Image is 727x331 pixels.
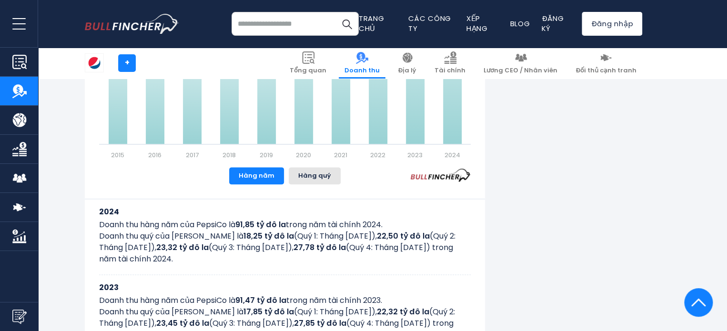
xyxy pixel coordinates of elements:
[370,150,385,160] text: 2022
[99,206,119,217] font: 2024
[235,219,286,230] font: 91,85 tỷ đô la
[186,150,199,160] text: 2017
[118,54,136,72] a: +
[407,150,423,160] text: 2023
[99,306,243,317] font: Doanh thu quý của [PERSON_NAME] là
[344,66,380,75] font: Doanh thu
[335,12,359,36] button: Tìm kiếm
[235,295,286,306] font: 91,47 tỷ đô la
[284,48,332,79] a: Tổng quan
[99,242,453,264] font: (Quý 4: Tháng [DATE]) trong năm tài chính 2024.
[243,306,294,317] font: 17,85 tỷ đô la
[148,150,162,160] text: 2016
[434,66,465,75] font: Tài chính
[444,150,460,160] text: 2024
[99,295,235,306] font: Doanh thu hàng năm của PepsiCo là
[290,66,326,75] font: Tổng quan
[334,150,347,160] text: 2021
[229,167,284,184] button: Hàng năm
[286,295,382,306] font: trong năm tài chính 2023.
[298,171,331,180] font: Hàng quý
[392,48,422,79] a: Địa lý
[510,19,530,29] a: Blog
[398,66,416,75] font: Địa lý
[286,219,383,230] font: trong năm tài chính 2024.
[541,13,564,33] a: Đăng ký
[85,14,179,34] img: logo của bullfincher
[582,12,642,36] a: Đăng nhập
[156,318,209,329] font: 23,45 tỷ đô la
[466,13,488,33] a: Xếp hạng
[239,171,274,180] font: Hàng năm
[377,306,429,317] font: 22,32 tỷ đô la
[156,242,209,253] font: 23,32 tỷ đô la
[99,282,119,293] font: 2023
[222,150,236,160] text: 2018
[377,231,430,241] font: 22,50 tỷ đô la
[243,231,294,241] font: 18,25 tỷ đô la
[289,167,341,184] button: Hàng quý
[294,231,377,241] font: (Quý 1: Tháng [DATE]),
[293,242,346,253] font: 27,78 tỷ đô la
[429,48,471,79] a: Tài chính
[484,66,557,75] font: Lương CEO / Nhân viên
[99,231,455,253] font: (Quý 2: Tháng [DATE]),
[294,318,346,329] font: 27,85 tỷ đô la
[294,306,377,317] font: (Quý 1: Tháng [DATE]),
[478,48,563,79] a: Lương CEO / Nhân viên
[99,306,455,329] font: (Quý 2: Tháng [DATE]),
[209,318,294,329] font: (Quý 3: Tháng [DATE]),
[296,150,311,160] text: 2020
[260,150,273,160] text: 2019
[408,13,451,33] a: Các công ty
[85,54,103,72] img: Biểu tượng PEP
[209,242,293,253] font: (Quý 3: Tháng [DATE]),
[591,19,633,29] font: Đăng nhập
[570,48,642,79] a: Đối thủ cạnh tranh
[359,13,384,33] a: Trang chủ
[576,66,636,75] font: Đối thủ cạnh tranh
[339,48,385,79] a: Doanh thu
[99,231,243,241] font: Doanh thu quý của [PERSON_NAME] là
[125,57,130,68] font: +
[111,150,124,160] text: 2015
[99,219,235,230] font: Doanh thu hàng năm của PepsiCo là
[85,14,179,34] a: Đi đến trang chủ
